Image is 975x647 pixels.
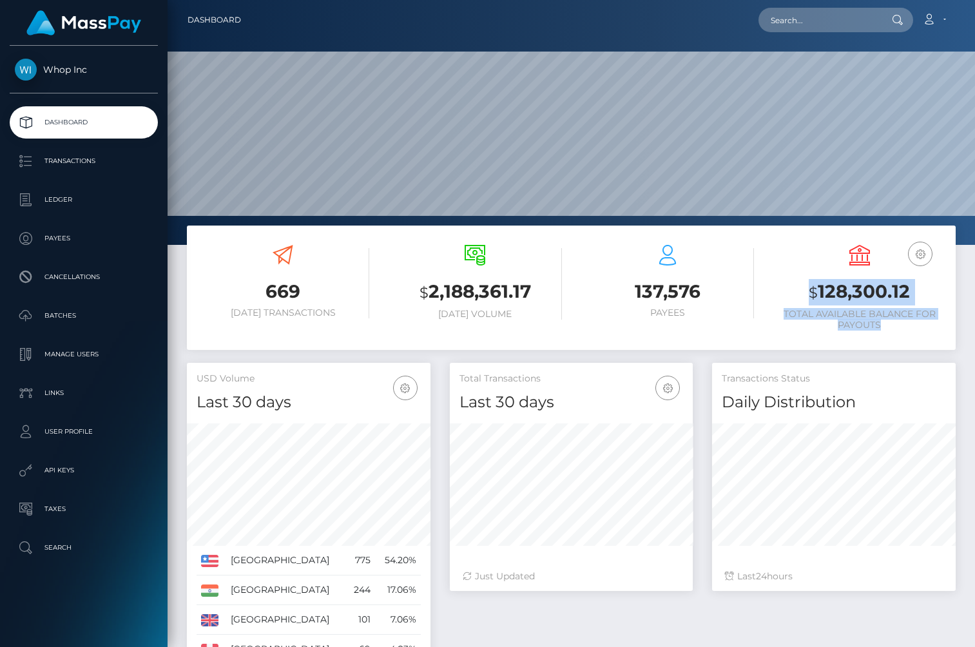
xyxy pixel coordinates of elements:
[389,279,561,305] h3: 2,188,361.17
[10,222,158,255] a: Payees
[809,284,818,302] small: $
[15,267,153,287] p: Cancellations
[722,372,946,385] h5: Transactions Status
[581,307,754,318] h6: Payees
[389,309,561,320] h6: [DATE] Volume
[226,546,347,575] td: [GEOGRAPHIC_DATA]
[197,391,421,414] h4: Last 30 days
[463,570,681,583] div: Just Updated
[10,493,158,525] a: Taxes
[15,113,153,132] p: Dashboard
[756,570,767,582] span: 24
[188,6,241,34] a: Dashboard
[197,279,369,304] h3: 669
[201,614,218,626] img: GB.png
[15,151,153,171] p: Transactions
[15,229,153,248] p: Payees
[10,338,158,371] a: Manage Users
[758,8,880,32] input: Search...
[581,279,754,304] h3: 137,576
[10,64,158,75] span: Whop Inc
[10,377,158,409] a: Links
[10,106,158,139] a: Dashboard
[15,306,153,325] p: Batches
[375,605,420,635] td: 7.06%
[226,575,347,605] td: [GEOGRAPHIC_DATA]
[10,145,158,177] a: Transactions
[10,184,158,216] a: Ledger
[773,309,946,331] h6: Total Available Balance for Payouts
[10,532,158,564] a: Search
[201,555,218,566] img: US.png
[201,584,218,596] img: IN.png
[375,575,420,605] td: 17.06%
[15,461,153,480] p: API Keys
[722,391,946,414] h4: Daily Distribution
[15,190,153,209] p: Ledger
[459,372,684,385] h5: Total Transactions
[375,546,420,575] td: 54.20%
[725,570,943,583] div: Last hours
[15,499,153,519] p: Taxes
[420,284,429,302] small: $
[15,383,153,403] p: Links
[347,546,376,575] td: 775
[15,538,153,557] p: Search
[197,307,369,318] h6: [DATE] Transactions
[10,300,158,332] a: Batches
[15,422,153,441] p: User Profile
[10,261,158,293] a: Cancellations
[459,391,684,414] h4: Last 30 days
[773,279,946,305] h3: 128,300.12
[226,605,347,635] td: [GEOGRAPHIC_DATA]
[15,345,153,364] p: Manage Users
[197,372,421,385] h5: USD Volume
[10,454,158,487] a: API Keys
[26,10,141,35] img: MassPay Logo
[15,59,37,81] img: Whop Inc
[10,416,158,448] a: User Profile
[347,575,376,605] td: 244
[347,605,376,635] td: 101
